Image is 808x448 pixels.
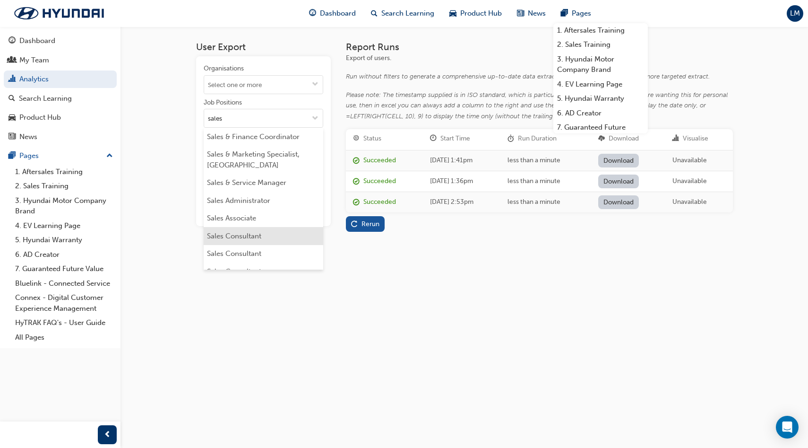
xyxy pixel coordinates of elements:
[11,165,117,179] a: 1. Aftersales Training
[204,64,244,73] div: Organisations
[4,109,117,126] a: Product Hub
[353,178,360,186] span: report_succeeded-icon
[353,157,360,165] span: report_succeeded-icon
[204,98,242,107] div: Job Positions
[346,216,385,232] button: Rerun
[553,23,648,38] a: 1. Aftersales Training
[790,8,800,19] span: LM
[320,8,356,19] span: Dashboard
[308,76,323,94] button: toggle menu
[11,233,117,247] a: 5. Hyundai Warranty
[553,106,648,121] a: 6. AD Creator
[449,8,456,19] span: car-icon
[672,135,679,143] span: chart-icon
[11,219,117,233] a: 4. EV Learning Page
[196,42,331,53] h3: User Export
[19,93,72,104] div: Search Learning
[312,81,318,89] span: down-icon
[346,54,391,62] span: Export of users.
[204,210,323,228] li: Sales Associate
[11,290,117,316] a: Connex - Digital Customer Experience Management
[598,175,639,188] a: Download
[381,8,434,19] span: Search Learning
[517,8,524,19] span: news-icon
[9,152,16,160] span: pages-icon
[9,75,16,84] span: chart-icon
[4,30,117,147] button: DashboardMy TeamAnalyticsSearch LearningProduct HubNews
[106,150,113,162] span: up-icon
[553,91,648,106] a: 5. Hyundai Warranty
[351,221,358,229] span: replay-icon
[308,109,323,127] button: toggle menu
[204,109,323,127] input: Job Positionstoggle menu
[507,197,584,208] div: less than a minute
[553,37,648,52] a: 2. Sales Training
[11,247,117,262] a: 6. AD Creator
[553,52,648,77] a: 3. Hyundai Motor Company Brand
[11,330,117,345] a: All Pages
[598,195,639,209] a: Download
[672,156,707,164] span: Unavailable
[9,37,16,45] span: guage-icon
[204,76,323,94] input: Organisationstoggle menu
[204,192,323,210] li: Sales Administrator
[672,177,707,185] span: Unavailable
[683,133,708,144] div: Visualise
[363,4,442,23] a: search-iconSearch Learning
[5,3,113,23] img: Trak
[19,150,39,161] div: Pages
[309,8,316,19] span: guage-icon
[672,198,707,206] span: Unavailable
[301,4,363,23] a: guage-iconDashboard
[312,115,318,123] span: down-icon
[104,429,111,441] span: prev-icon
[442,4,509,23] a: car-iconProduct Hub
[4,90,117,107] a: Search Learning
[9,114,16,122] span: car-icon
[11,262,117,276] a: 7. Guaranteed Future Value
[11,179,117,193] a: 2. Sales Training
[204,227,323,245] li: Sales Consultant
[507,135,514,143] span: duration-icon
[460,8,502,19] span: Product Hub
[553,120,648,145] a: 7. Guaranteed Future Value
[9,133,16,141] span: news-icon
[4,32,117,50] a: Dashboard
[553,77,648,92] a: 4. EV Learning Page
[371,8,378,19] span: search-icon
[598,154,639,167] a: Download
[440,133,470,144] div: Start Time
[609,133,639,144] div: Download
[19,35,55,46] div: Dashboard
[430,176,493,187] div: [DATE] 1:36pm
[363,197,396,208] div: Succeeded
[4,52,117,69] a: My Team
[346,71,733,82] div: Run without filters to generate a comprehensive up-to-date data extract. Or, utilise the filters ...
[11,193,117,219] a: 3. Hyundai Motor Company Brand
[430,155,493,166] div: [DATE] 1:41pm
[204,263,323,281] li: Sales Consultant
[4,128,117,146] a: News
[353,135,360,143] span: target-icon
[19,112,61,123] div: Product Hub
[776,416,799,439] div: Open Intercom Messenger
[19,55,49,66] div: My Team
[507,176,584,187] div: less than a minute
[346,90,733,122] div: Please note: The timestamp supplied is in ISO standard, which is particularly for machine analysi...
[528,8,546,19] span: News
[4,70,117,88] a: Analytics
[4,147,117,165] button: Pages
[9,56,16,65] span: people-icon
[572,8,591,19] span: Pages
[598,135,605,143] span: download-icon
[346,42,733,53] h3: Report Runs
[518,133,557,144] div: Run Duration
[11,276,117,291] a: Bluelink - Connected Service
[353,199,360,207] span: report_succeeded-icon
[204,245,323,263] li: Sales Consultant
[553,4,599,23] a: pages-iconPages
[19,132,37,142] div: News
[363,155,396,166] div: Succeeded
[361,220,379,228] div: Rerun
